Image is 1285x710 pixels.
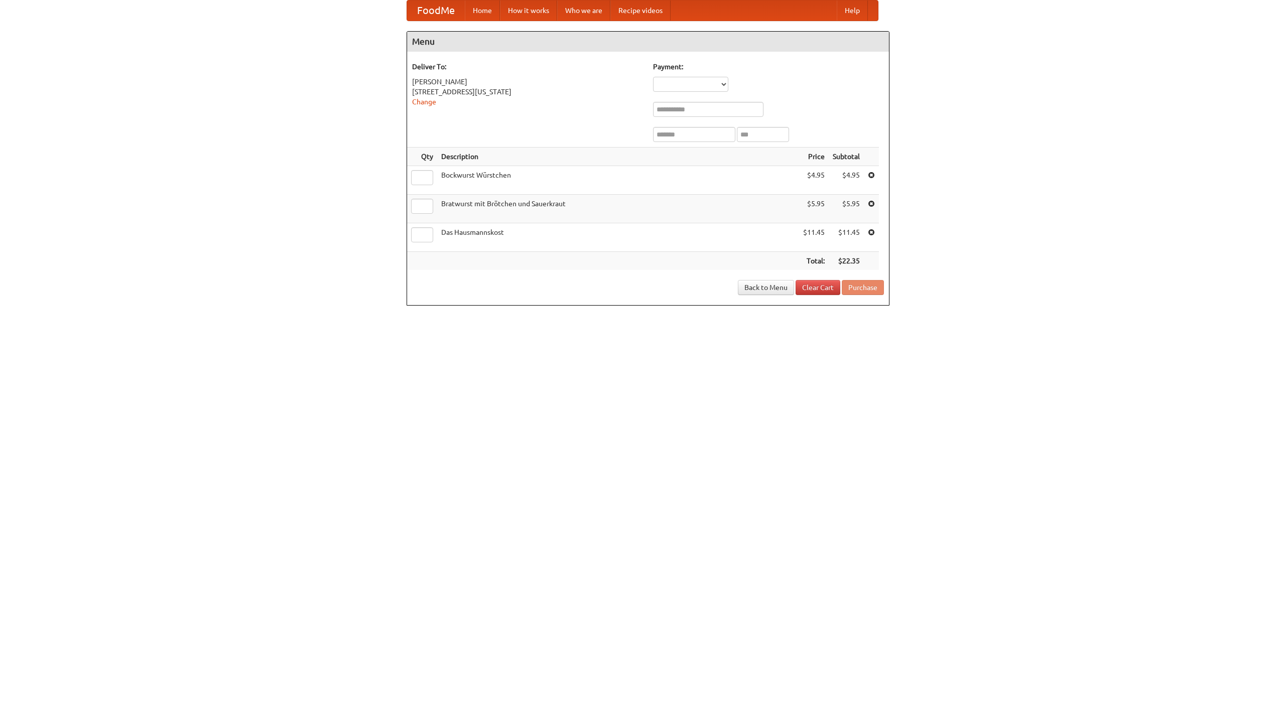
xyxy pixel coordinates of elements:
[610,1,671,21] a: Recipe videos
[829,166,864,195] td: $4.95
[465,1,500,21] a: Home
[829,223,864,252] td: $11.45
[557,1,610,21] a: Who we are
[407,148,437,166] th: Qty
[437,148,799,166] th: Description
[799,223,829,252] td: $11.45
[799,195,829,223] td: $5.95
[437,195,799,223] td: Bratwurst mit Brötchen und Sauerkraut
[653,62,884,72] h5: Payment:
[829,148,864,166] th: Subtotal
[407,1,465,21] a: FoodMe
[412,98,436,106] a: Change
[412,87,643,97] div: [STREET_ADDRESS][US_STATE]
[437,166,799,195] td: Bockwurst Würstchen
[437,223,799,252] td: Das Hausmannskost
[829,195,864,223] td: $5.95
[837,1,868,21] a: Help
[799,166,829,195] td: $4.95
[412,77,643,87] div: [PERSON_NAME]
[799,252,829,270] th: Total:
[738,280,794,295] a: Back to Menu
[842,280,884,295] button: Purchase
[412,62,643,72] h5: Deliver To:
[829,252,864,270] th: $22.35
[500,1,557,21] a: How it works
[799,148,829,166] th: Price
[796,280,840,295] a: Clear Cart
[407,32,889,52] h4: Menu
